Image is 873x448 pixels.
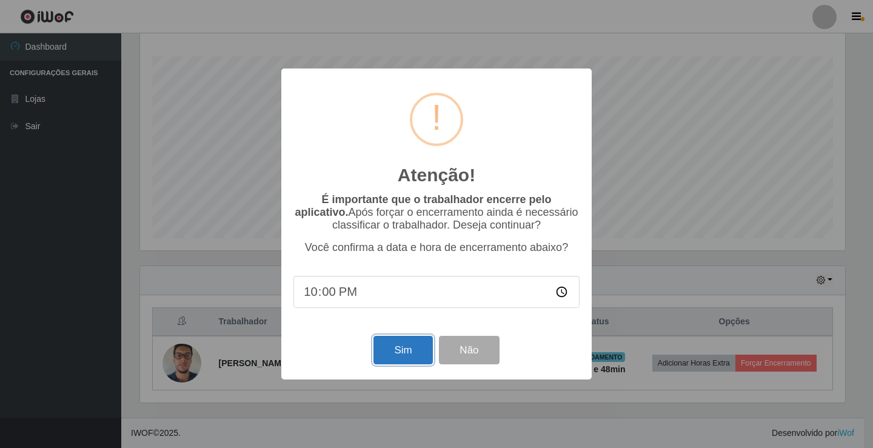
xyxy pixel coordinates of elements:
b: É importante que o trabalhador encerre pelo aplicativo. [295,193,551,218]
p: Você confirma a data e hora de encerramento abaixo? [293,241,580,254]
button: Não [439,336,499,364]
p: Após forçar o encerramento ainda é necessário classificar o trabalhador. Deseja continuar? [293,193,580,232]
button: Sim [373,336,432,364]
h2: Atenção! [398,164,475,186]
